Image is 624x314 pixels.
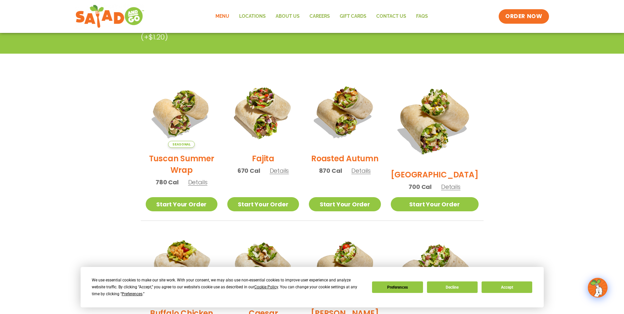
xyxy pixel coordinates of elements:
[270,167,289,175] span: Details
[427,281,478,293] button: Decline
[75,3,145,30] img: new-SAG-logo-768×292
[482,281,532,293] button: Accept
[588,278,607,297] img: wpChatIcon
[211,9,234,24] a: Menu
[409,182,432,191] span: 700 Cal
[237,166,260,175] span: 670 Cal
[411,9,433,24] a: FAQs
[234,9,271,24] a: Locations
[146,153,217,176] h2: Tuscan Summer Wrap
[499,9,549,24] a: ORDER NOW
[271,9,305,24] a: About Us
[146,197,217,211] a: Start Your Order
[309,76,381,148] img: Product photo for Roasted Autumn Wrap
[168,141,195,148] span: Seasonal
[309,231,381,302] img: Product photo for Cobb Wrap
[227,76,299,148] img: Product photo for Fajita Wrap
[188,178,208,186] span: Details
[351,167,371,175] span: Details
[156,178,179,187] span: 780 Cal
[311,153,379,164] h2: Roasted Autumn
[146,231,217,302] img: Product photo for Buffalo Chicken Wrap
[227,231,299,302] img: Product photo for Caesar Wrap
[391,76,479,164] img: Product photo for BBQ Ranch Wrap
[227,197,299,211] a: Start Your Order
[391,197,479,211] a: Start Your Order
[305,9,335,24] a: Careers
[92,277,364,298] div: We use essential cookies to make our site work. With your consent, we may also use non-essential ...
[146,76,217,148] img: Product photo for Tuscan Summer Wrap
[81,267,544,307] div: Cookie Consent Prompt
[335,9,371,24] a: GIFT CARDS
[372,281,423,293] button: Preferences
[391,169,479,180] h2: [GEOGRAPHIC_DATA]
[441,183,461,191] span: Details
[254,285,278,289] span: Cookie Policy
[122,292,142,296] span: Preferences
[371,9,411,24] a: Contact Us
[211,9,433,24] nav: Menu
[309,197,381,211] a: Start Your Order
[505,13,542,20] span: ORDER NOW
[252,153,274,164] h2: Fajita
[319,166,342,175] span: 870 Cal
